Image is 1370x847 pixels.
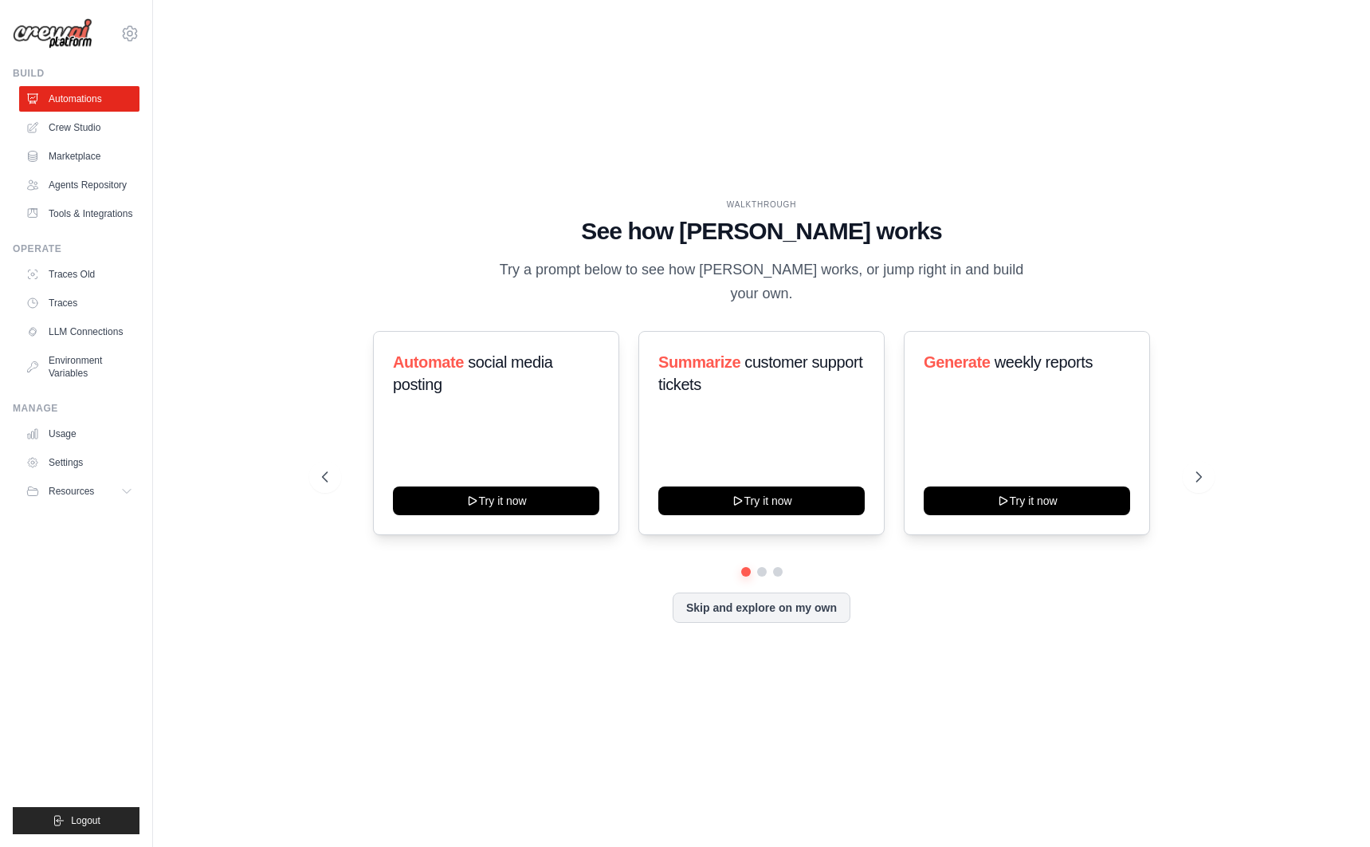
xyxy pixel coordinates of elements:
a: Traces Old [19,262,139,287]
span: Summarize [658,353,740,371]
button: Logout [13,807,139,834]
div: Manage [13,402,139,415]
a: Environment Variables [19,348,139,386]
button: Try it now [658,487,865,515]
a: Agents Repository [19,172,139,198]
h1: See how [PERSON_NAME] works [322,217,1202,246]
div: Operate [13,242,139,255]
a: Tools & Integrations [19,201,139,227]
a: Usage [19,421,139,447]
span: customer support tickets [658,353,862,393]
p: Try a prompt below to see how [PERSON_NAME] works, or jump right in and build your own. [494,258,1030,305]
span: social media posting [393,353,553,393]
div: Build [13,67,139,80]
a: Traces [19,290,139,316]
button: Try it now [924,487,1130,515]
span: Automate [393,353,464,371]
img: Logo [13,18,92,49]
a: Crew Studio [19,115,139,140]
a: Settings [19,450,139,475]
button: Skip and explore on my own [673,593,850,623]
span: Resources [49,485,94,498]
span: Logout [71,814,100,827]
a: LLM Connections [19,319,139,345]
span: weekly reports [995,353,1093,371]
a: Automations [19,86,139,112]
button: Resources [19,479,139,504]
div: WALKTHROUGH [322,199,1202,211]
span: Generate [924,353,991,371]
button: Try it now [393,487,599,515]
a: Marketplace [19,144,139,169]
